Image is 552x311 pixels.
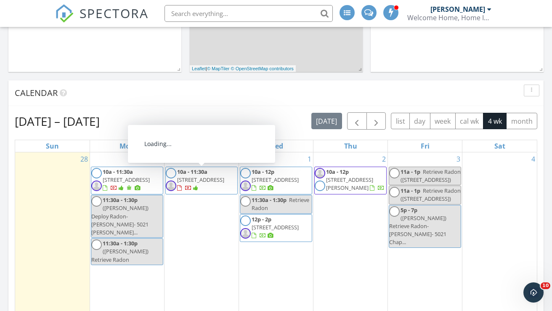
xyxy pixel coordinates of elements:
[240,214,312,242] a: 12p - 2p [STREET_ADDRESS]
[79,152,90,166] a: Go to September 28, 2025
[366,112,386,130] button: Next
[103,168,133,175] span: 10a - 11:30a
[252,196,287,204] span: 11:30a - 1:30p
[240,167,312,194] a: 10a - 12p [STREET_ADDRESS]
[91,181,102,191] img: default-user-f0147aede5fd5fa78ca7ade42f37bd4542148d508eef1c3d3ea960f66861d68b.jpg
[389,168,400,178] img: blankwhitesquarethumbnail.jpg
[455,113,484,129] button: cal wk
[252,168,299,191] a: 10a - 12p [STREET_ADDRESS]
[228,152,239,166] a: Go to September 30, 2025
[103,168,150,191] a: 10a - 11:30a [STREET_ADDRESS]
[506,113,537,129] button: month
[541,282,550,289] span: 10
[389,187,400,197] img: blankwhitesquarethumbnail.jpg
[91,168,102,178] img: blankwhitesquarethumbnail.jpg
[177,168,207,175] span: 10a - 11:30a
[240,215,251,226] img: blankwhitesquarethumbnail.jpg
[153,152,164,166] a: Go to September 29, 2025
[177,168,224,191] a: 10a - 11:30a [STREET_ADDRESS]
[455,152,462,166] a: Go to October 3, 2025
[401,168,461,183] span: Retrieve Radon ([STREET_ADDRESS])
[252,215,271,223] span: 12p - 2p
[306,152,313,166] a: Go to October 1, 2025
[380,152,387,166] a: Go to October 2, 2025
[44,140,61,152] a: Sunday
[401,206,417,214] span: 5p - 7p
[240,196,251,207] img: blankwhitesquarethumbnail.jpg
[91,204,149,236] span: ([PERSON_NAME]) Deploy Radon- [PERSON_NAME]- 5021 [PERSON_NAME]...
[326,168,349,175] span: 10a - 12p
[194,140,209,152] a: Tuesday
[389,214,446,246] span: ([PERSON_NAME]) Retrieve Radon- [PERSON_NAME]- 5021 Chap...
[207,66,230,71] a: © MapTiler
[530,152,537,166] a: Go to October 4, 2025
[401,187,461,202] span: Retrieve Radon ([STREET_ADDRESS])
[165,5,333,22] input: Search everything...
[430,5,485,13] div: [PERSON_NAME]
[240,168,251,178] img: blankwhitesquarethumbnail.jpg
[523,282,544,303] iframe: Intercom live chat
[311,113,342,129] button: [DATE]
[103,196,138,204] span: 11:30a - 1:30p
[252,223,299,231] span: [STREET_ADDRESS]
[91,196,102,207] img: blankwhitesquarethumbnail.jpg
[430,113,456,129] button: week
[240,181,251,191] img: default-user-f0147aede5fd5fa78ca7ade42f37bd4542148d508eef1c3d3ea960f66861d68b.jpg
[401,168,420,175] span: 11a - 1p
[231,66,294,71] a: © OpenStreetMap contributors
[190,65,296,72] div: |
[419,140,431,152] a: Friday
[483,113,507,129] button: 4 wk
[55,11,149,29] a: SPECTORA
[326,168,385,191] a: 10a - 12p [STREET_ADDRESS][PERSON_NAME]
[409,113,430,129] button: day
[166,168,176,178] img: blankwhitesquarethumbnail.jpg
[252,196,309,212] span: Retrieve Radon
[15,113,100,130] h2: [DATE] – [DATE]
[177,176,224,183] span: [STREET_ADDRESS]
[314,167,387,194] a: 10a - 12p [STREET_ADDRESS][PERSON_NAME]
[391,113,410,129] button: list
[91,239,102,250] img: blankwhitesquarethumbnail.jpg
[165,167,238,194] a: 10a - 11:30a [STREET_ADDRESS]
[15,87,58,98] span: Calendar
[166,181,176,191] img: default-user-f0147aede5fd5fa78ca7ade42f37bd4542148d508eef1c3d3ea960f66861d68b.jpg
[118,140,136,152] a: Monday
[267,140,285,152] a: Wednesday
[91,247,149,263] span: ([PERSON_NAME]) Retrieve Radon
[252,176,299,183] span: [STREET_ADDRESS]
[407,13,491,22] div: Welcome Home, Home Inspections LLC
[55,4,74,23] img: The Best Home Inspection Software - Spectora
[91,167,163,194] a: 10a - 11:30a [STREET_ADDRESS]
[326,176,373,191] span: [STREET_ADDRESS][PERSON_NAME]
[315,181,325,191] img: blankwhitesquarethumbnail.jpg
[103,176,150,183] span: [STREET_ADDRESS]
[103,239,138,247] span: 11:30a - 1:30p
[80,4,149,22] span: SPECTORA
[342,140,359,152] a: Thursday
[315,168,325,178] img: default-user-f0147aede5fd5fa78ca7ade42f37bd4542148d508eef1c3d3ea960f66861d68b.jpg
[389,206,400,217] img: blankwhitesquarethumbnail.jpg
[240,228,251,239] img: default-user-f0147aede5fd5fa78ca7ade42f37bd4542148d508eef1c3d3ea960f66861d68b.jpg
[252,215,299,239] a: 12p - 2p [STREET_ADDRESS]
[252,168,274,175] span: 10a - 12p
[493,140,507,152] a: Saturday
[347,112,367,130] button: Previous
[401,187,420,194] span: 11a - 1p
[192,66,206,71] a: Leaflet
